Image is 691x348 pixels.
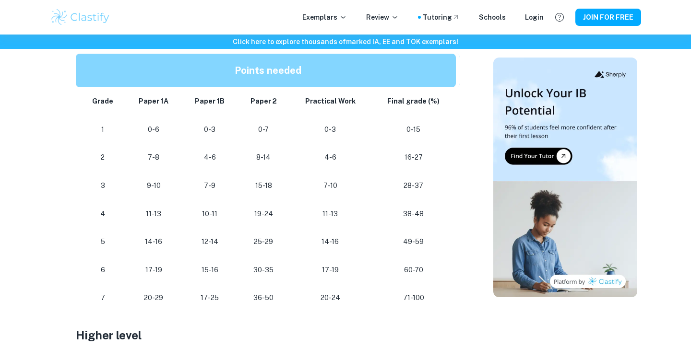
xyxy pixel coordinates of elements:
[92,97,113,105] strong: Grade
[493,58,637,297] img: Thumbnail
[190,151,230,164] p: 4-6
[190,179,230,192] p: 7-9
[133,264,174,277] p: 17-19
[245,264,282,277] p: 30-35
[551,9,568,25] button: Help and Feedback
[245,179,282,192] p: 15-18
[297,179,363,192] p: 7-10
[245,123,282,136] p: 0-7
[133,179,174,192] p: 9-10
[87,264,118,277] p: 6
[87,151,118,164] p: 2
[190,235,230,248] p: 12-14
[133,208,174,220] p: 11-13
[245,291,282,304] p: 36-50
[379,291,448,304] p: 71-100
[525,12,544,23] a: Login
[133,291,174,304] p: 20-29
[302,12,347,23] p: Exemplars
[297,235,363,248] p: 14-16
[305,97,356,105] strong: Practical Work
[379,235,448,248] p: 49-59
[76,326,460,344] h3: Higher level
[87,291,118,304] p: 7
[387,97,440,105] strong: Final grade (%)
[245,235,282,248] p: 25-29
[245,208,282,220] p: 19-24
[235,65,301,76] strong: Points needed
[190,123,230,136] p: 0-3
[379,179,448,192] p: 28-37
[366,12,399,23] p: Review
[245,151,282,164] p: 8-14
[297,208,363,220] p: 11-13
[297,291,363,304] p: 20-24
[87,235,118,248] p: 5
[297,123,363,136] p: 0-3
[190,264,230,277] p: 15-16
[87,179,118,192] p: 3
[87,123,118,136] p: 1
[195,97,225,105] strong: Paper 1B
[575,9,641,26] button: JOIN FOR FREE
[190,291,230,304] p: 17-25
[2,36,689,47] h6: Click here to explore thousands of marked IA, EE and TOK exemplars !
[379,208,448,220] p: 38-48
[87,208,118,220] p: 4
[297,264,363,277] p: 17-19
[379,123,448,136] p: 0-15
[139,97,168,105] strong: Paper 1A
[133,235,174,248] p: 14-16
[379,151,448,164] p: 16-27
[379,264,448,277] p: 60-70
[133,151,174,164] p: 7-8
[479,12,506,23] a: Schools
[297,151,363,164] p: 4-6
[133,123,174,136] p: 0-6
[423,12,460,23] a: Tutoring
[250,97,277,105] strong: Paper 2
[190,208,230,220] p: 10-11
[50,8,111,27] img: Clastify logo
